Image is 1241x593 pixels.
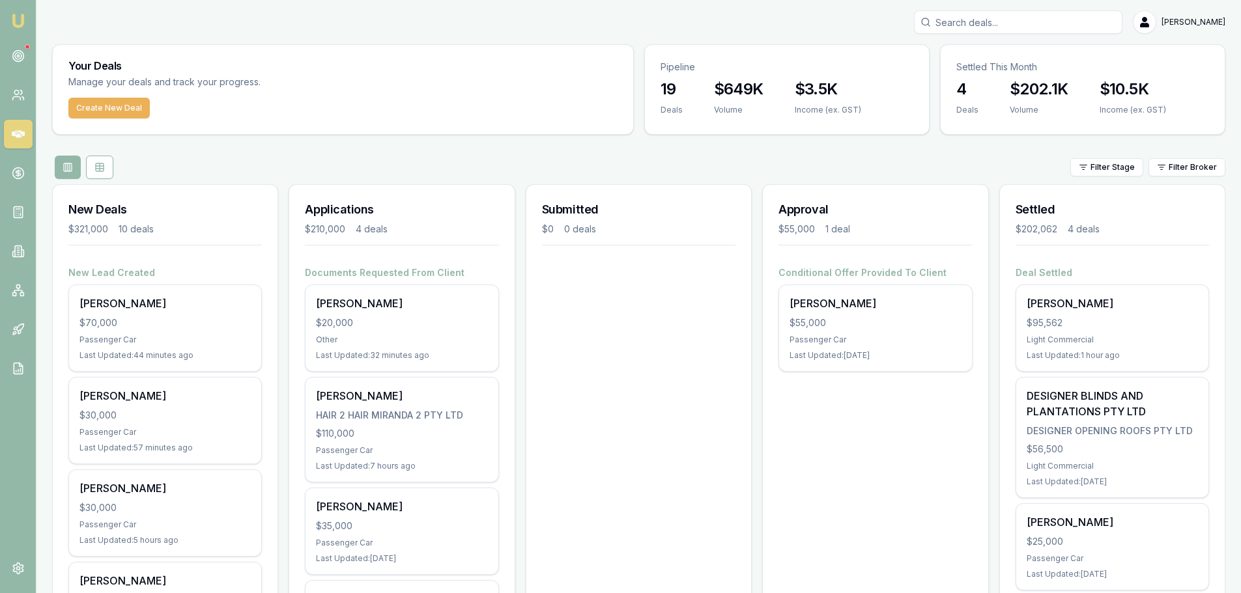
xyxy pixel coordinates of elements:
[79,409,251,422] div: $30,000
[914,10,1122,34] input: Search deals
[316,538,487,548] div: Passenger Car
[1027,535,1198,548] div: $25,000
[1169,162,1217,172] span: Filter Broker
[1016,266,1209,279] h4: Deal Settled
[79,443,251,453] div: Last Updated: 57 minutes ago
[661,79,683,100] h3: 19
[714,79,763,100] h3: $649K
[119,223,154,236] div: 10 deals
[1016,200,1209,219] h3: Settled
[10,13,26,29] img: emu-icon-u.png
[790,350,961,361] div: Last Updated: [DATE]
[795,79,861,100] h3: $3.5K
[316,427,487,440] div: $110,000
[68,61,618,71] h3: Your Deals
[79,335,251,345] div: Passenger Car
[956,61,1209,74] p: Settled This Month
[305,223,345,236] div: $210,000
[1010,79,1068,100] h3: $202.1K
[316,445,487,456] div: Passenger Car
[79,388,251,404] div: [PERSON_NAME]
[79,296,251,311] div: [PERSON_NAME]
[564,223,596,236] div: 0 deals
[68,266,262,279] h4: New Lead Created
[778,200,972,219] h3: Approval
[1100,79,1166,100] h3: $10.5K
[1027,514,1198,530] div: [PERSON_NAME]
[79,535,251,545] div: Last Updated: 5 hours ago
[1027,335,1198,345] div: Light Commercial
[1027,316,1198,329] div: $95,562
[79,519,251,530] div: Passenger Car
[305,266,498,279] h4: Documents Requested From Client
[1027,553,1198,564] div: Passenger Car
[1027,388,1198,419] div: DESIGNER BLINDS AND PLANTATIONS PTY LTD
[1070,158,1143,176] button: Filter Stage
[79,316,251,329] div: $70,000
[1027,296,1198,311] div: [PERSON_NAME]
[316,461,487,471] div: Last Updated: 7 hours ago
[1068,223,1100,236] div: 4 deals
[1016,223,1057,236] div: $202,062
[825,223,850,236] div: 1 deal
[542,200,735,219] h3: Submitted
[316,335,487,345] div: Other
[68,223,108,236] div: $321,000
[1091,162,1135,172] span: Filter Stage
[661,61,913,74] p: Pipeline
[68,200,262,219] h3: New Deals
[1100,105,1166,115] div: Income (ex. GST)
[305,200,498,219] h3: Applications
[79,350,251,361] div: Last Updated: 44 minutes ago
[790,296,961,311] div: [PERSON_NAME]
[795,105,861,115] div: Income (ex. GST)
[956,79,978,100] h3: 4
[79,480,251,496] div: [PERSON_NAME]
[1148,158,1225,176] button: Filter Broker
[68,98,150,118] button: Create New Deal
[316,388,487,404] div: [PERSON_NAME]
[316,499,487,514] div: [PERSON_NAME]
[1027,424,1198,437] div: DESIGNER OPENING ROOFS PTY LTD
[79,427,251,437] div: Passenger Car
[79,573,251,588] div: [PERSON_NAME]
[1027,443,1198,456] div: $56,500
[356,223,388,236] div: 4 deals
[956,105,978,115] div: Deals
[316,316,487,329] div: $20,000
[316,409,487,422] div: HAIR 2 HAIR MIRANDA 2 PTY LTD
[1010,105,1068,115] div: Volume
[68,75,402,90] p: Manage your deals and track your progress.
[1027,461,1198,471] div: Light Commercial
[316,350,487,361] div: Last Updated: 32 minutes ago
[778,266,972,279] h4: Conditional Offer Provided To Client
[1162,17,1225,27] span: [PERSON_NAME]
[790,335,961,345] div: Passenger Car
[778,223,815,236] div: $55,000
[316,553,487,564] div: Last Updated: [DATE]
[661,105,683,115] div: Deals
[542,223,554,236] div: $0
[316,296,487,311] div: [PERSON_NAME]
[790,316,961,329] div: $55,000
[79,501,251,514] div: $30,000
[1027,476,1198,487] div: Last Updated: [DATE]
[316,519,487,532] div: $35,000
[1027,350,1198,361] div: Last Updated: 1 hour ago
[714,105,763,115] div: Volume
[1027,569,1198,579] div: Last Updated: [DATE]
